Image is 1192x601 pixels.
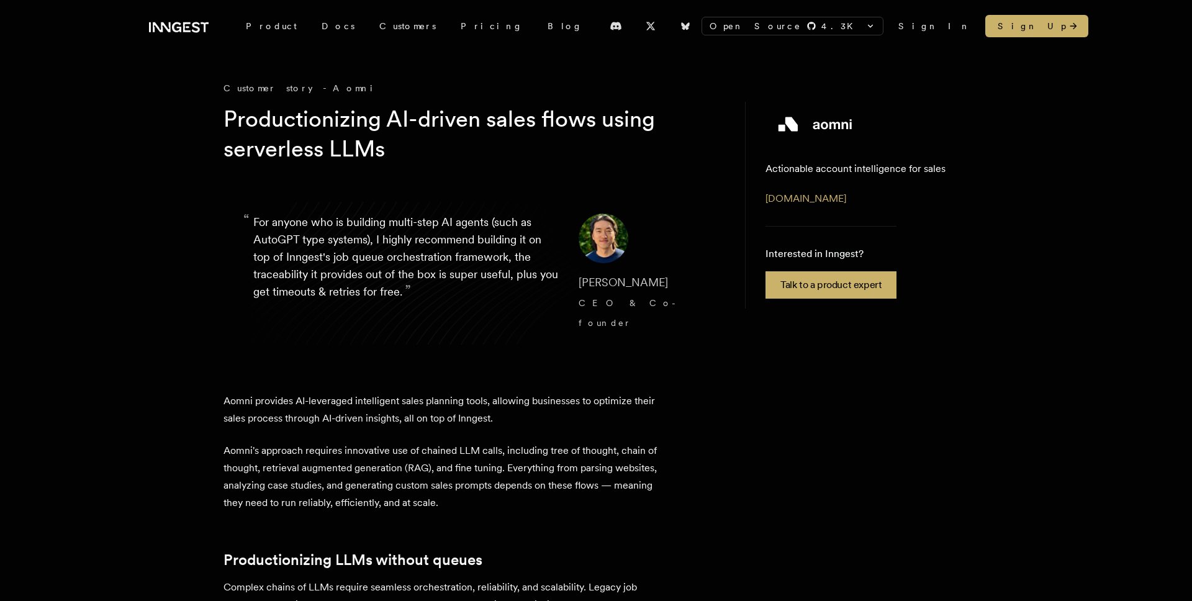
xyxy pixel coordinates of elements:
[710,20,801,32] span: Open Source
[448,15,535,37] a: Pricing
[309,15,367,37] a: Docs
[223,392,658,427] p: Aomni provides AI-leveraged intelligent sales planning tools, allowing businesses to optimize the...
[765,112,865,137] img: Aomni's logo
[223,442,658,512] p: Aomni's approach requires innovative use of chained LLM calls, including tree of thought, chain o...
[535,15,595,37] a: Blog
[765,246,896,261] p: Interested in Inngest?
[765,192,846,204] a: [DOMAIN_NAME]
[405,281,411,299] span: ”
[223,104,700,164] h1: Productionizing AI-driven sales flows using serverless LLMs
[821,20,860,32] span: 4.3 K
[672,16,699,36] a: Bluesky
[985,15,1088,37] a: Sign Up
[765,161,946,176] p: Actionable account intelligence for sales
[898,20,970,32] a: Sign In
[223,551,482,569] a: Productionizing LLMs without queues
[253,214,559,333] p: For anyone who is building multi-step AI agents (such as AutoGPT type systems), I highly recommen...
[579,214,628,263] img: Image of David Zhang
[637,16,664,36] a: X
[233,15,309,37] div: Product
[223,82,720,94] div: Customer story - Aomni
[367,15,448,37] a: Customers
[243,216,250,224] span: “
[765,271,896,299] a: Talk to a product expert
[579,298,681,328] span: CEO & Co-founder
[602,16,630,36] a: Discord
[579,276,668,289] span: [PERSON_NAME]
